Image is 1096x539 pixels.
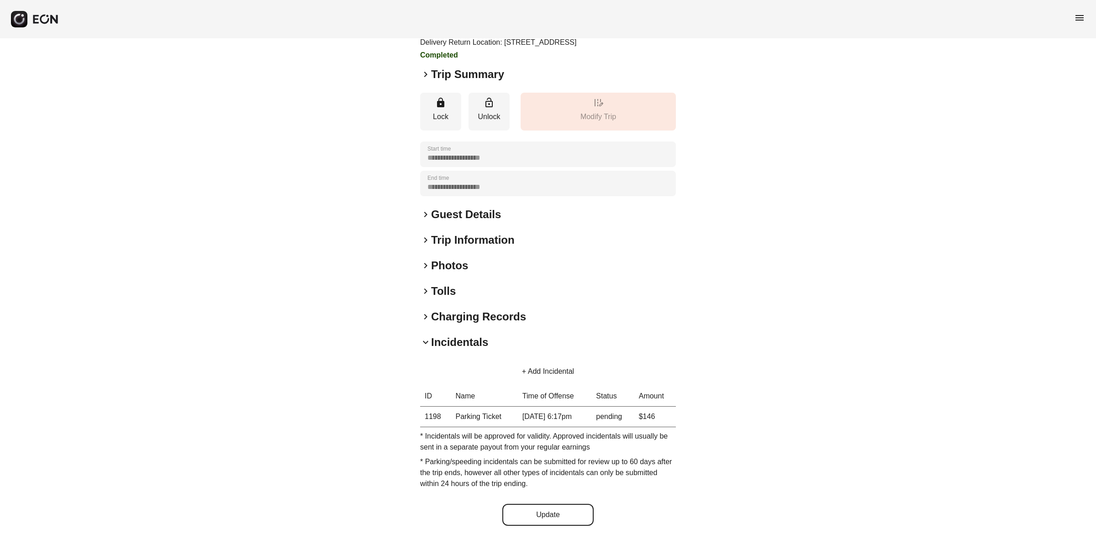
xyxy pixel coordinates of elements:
th: Status [591,386,634,407]
h2: Tolls [431,284,456,298]
th: 1198 [420,407,451,427]
p: * Incidentals will be approved for validity. Approved incidentals will usually be sent in a separ... [420,431,676,453]
h2: Charging Records [431,309,526,324]
span: lock_open [484,97,495,108]
span: keyboard_arrow_right [420,69,431,80]
th: Name [451,386,518,407]
h2: Photos [431,258,468,273]
span: menu [1074,12,1085,23]
h3: Completed [420,50,576,61]
p: * Parking/speeding incidentals can be submitted for review up to 60 days after the trip ends, how... [420,456,676,489]
button: + Add Incidental [511,361,585,382]
h2: Incidentals [431,335,488,350]
span: keyboard_arrow_down [420,337,431,348]
span: keyboard_arrow_right [420,209,431,220]
td: Parking Ticket [451,407,518,427]
td: [DATE] 6:17pm [518,407,591,427]
td: $146 [634,407,676,427]
th: ID [420,386,451,407]
p: Delivery Return Location: [STREET_ADDRESS] [420,37,576,48]
h2: Trip Summary [431,67,504,82]
span: keyboard_arrow_right [420,235,431,246]
p: Unlock [473,111,505,122]
button: Update [502,504,594,526]
span: keyboard_arrow_right [420,260,431,271]
span: keyboard_arrow_right [420,311,431,322]
th: Amount [634,386,676,407]
span: keyboard_arrow_right [420,286,431,297]
td: pending [591,407,634,427]
h2: Guest Details [431,207,501,222]
button: Unlock [469,93,510,131]
th: Time of Offense [518,386,591,407]
h2: Trip Information [431,233,515,247]
p: Lock [425,111,457,122]
span: lock [435,97,446,108]
button: Lock [420,93,461,131]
